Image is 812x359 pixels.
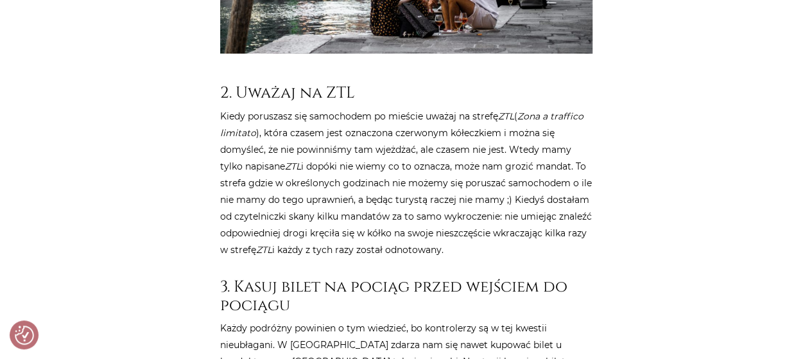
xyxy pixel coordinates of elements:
[256,243,272,255] em: ZTL
[220,83,592,101] h3: 2. Uważaj na ZTL
[220,277,592,315] h3: 3. Kasuj bilet na pociąg przed wejściem do pociągu
[15,326,34,345] button: Preferencje co do zgód
[498,110,514,121] em: ZTL
[220,110,583,138] em: Zona a traffico limitato
[220,107,592,258] p: Kiedy poruszasz się samochodem po mieście uważaj na strefę ( ), która czasem jest oznaczona czerw...
[285,160,301,171] em: ZTL
[15,326,34,345] img: Revisit consent button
